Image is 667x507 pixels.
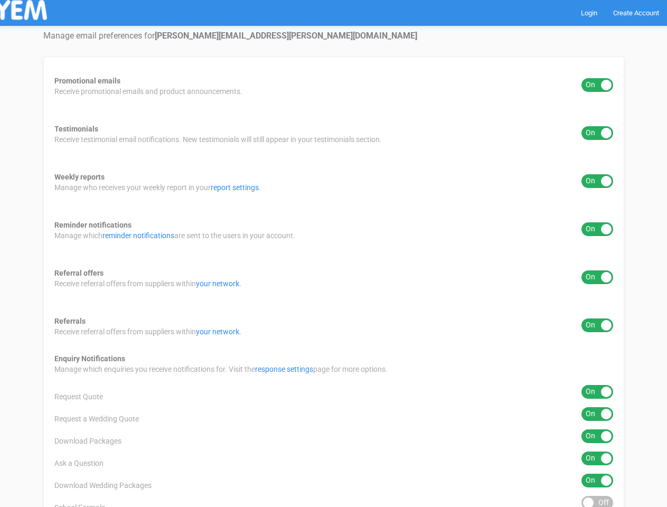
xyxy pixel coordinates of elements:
[54,134,382,145] span: Receive testimonial email notifications. New testimonials will still appear in your testimonials ...
[54,86,242,97] span: Receive promotional emails and product announcements.
[54,269,104,277] strong: Referral offers
[54,436,121,446] span: Download Packages
[155,31,417,41] strong: [PERSON_NAME][EMAIL_ADDRESS][PERSON_NAME][DOMAIN_NAME]
[43,31,624,41] h4: Manage email preferences for
[196,279,239,288] a: your network
[196,327,239,336] a: your network
[54,480,152,491] span: Download Wedding Packages
[54,354,125,363] strong: Enquiry Notifications
[54,391,103,402] span: Request Quote
[54,364,388,374] span: Manage which enquiries you receive notifications for. Visit the page for more options.
[54,326,241,337] span: Receive referral offers from suppliers within .
[255,365,313,373] a: response settings
[54,458,104,468] span: Ask a Question
[54,278,241,289] span: Receive referral offers from suppliers within .
[211,183,259,192] a: report settings
[54,77,120,85] strong: Promotional emails
[102,231,174,240] a: reminder notifications
[54,182,261,193] span: Manage who receives your weekly report in your .
[54,230,295,241] span: Manage which are sent to the users in your account.
[54,317,86,325] strong: Referrals
[54,221,131,229] strong: Reminder notifications
[54,173,105,181] strong: Weekly reports
[54,125,98,133] strong: Testimonials
[54,414,139,424] span: Request a Wedding Quote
